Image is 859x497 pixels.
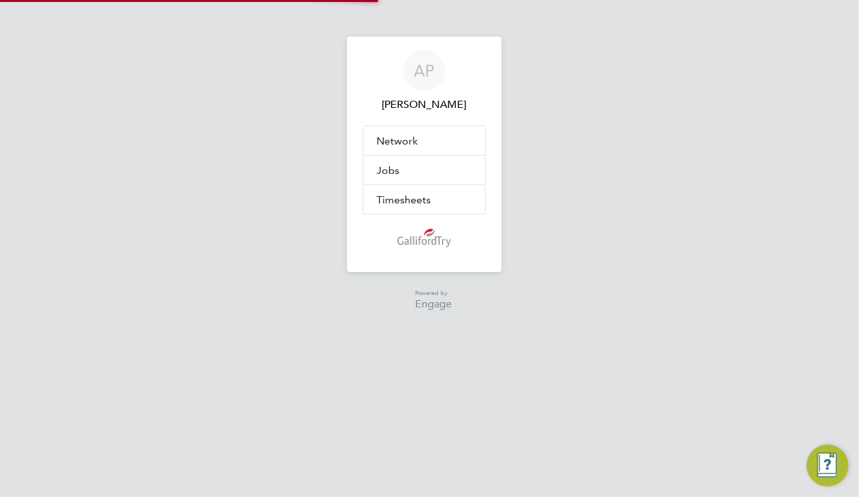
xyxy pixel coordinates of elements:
span: AP [414,62,435,79]
span: Powered by [415,288,452,299]
span: Adrian Providence [363,97,486,112]
button: Jobs [363,156,485,184]
button: Timesheets [363,185,485,214]
span: Network [376,135,418,147]
span: Jobs [376,164,399,177]
button: Engage Resource Center [807,445,849,487]
img: gallifordtry-logo-retina.png [397,228,452,248]
a: AP[PERSON_NAME] [363,50,486,112]
a: Powered byEngage [397,288,452,309]
nav: Main navigation [347,37,502,272]
button: Network [363,126,485,155]
span: Engage [415,299,452,310]
span: Timesheets [376,194,431,206]
a: Go to home page [363,228,486,248]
